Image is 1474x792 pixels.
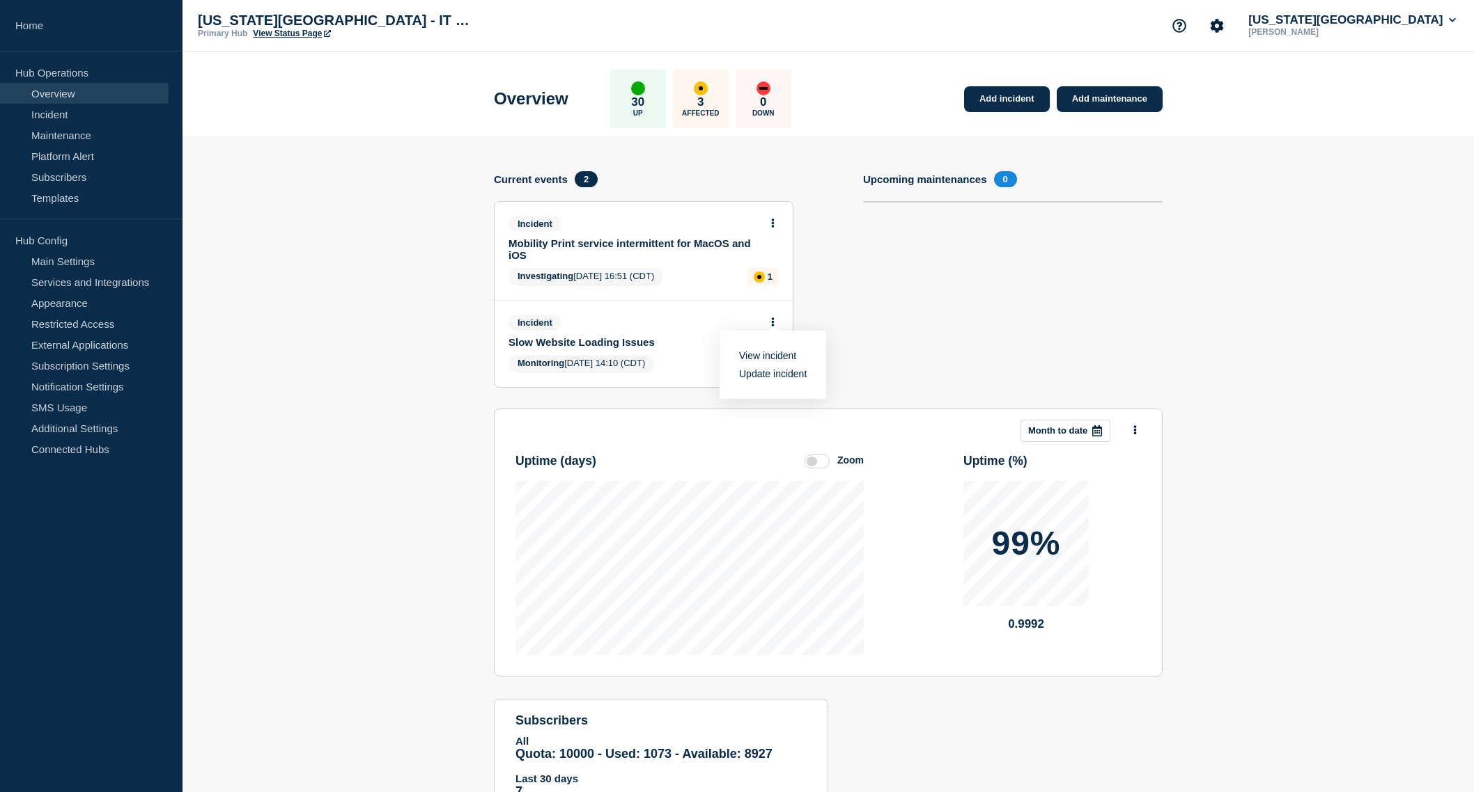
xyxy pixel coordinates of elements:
p: Primary Hub [198,29,247,38]
span: [DATE] 16:51 (CDT) [509,268,663,286]
p: [US_STATE][GEOGRAPHIC_DATA] - IT Status Page [198,13,476,29]
p: [PERSON_NAME] [1246,27,1390,37]
button: Account settings [1202,11,1232,40]
a: Add maintenance [1057,86,1163,112]
p: 30 [631,95,644,109]
p: Month to date [1028,425,1087,436]
h4: subscribers [515,713,807,728]
span: Investigating [518,271,573,281]
p: Affected [682,109,719,117]
a: Add incident [964,86,1050,112]
span: Quota: 10000 - Used: 1073 - Available: 8927 [515,747,773,761]
span: 0 [994,171,1017,187]
a: View incident [739,350,796,361]
h3: Uptime ( % ) [963,454,1027,468]
h4: Current events [494,173,568,185]
span: Incident [509,315,561,331]
div: affected [754,271,765,283]
span: Monitoring [518,358,564,368]
div: affected [694,81,708,95]
p: Down [752,109,775,117]
p: 1 [768,271,773,282]
a: Update incident [739,368,807,379]
a: View Status Page [253,29,330,38]
h1: Overview [494,89,568,109]
button: [US_STATE][GEOGRAPHIC_DATA] [1246,13,1459,27]
p: 0 [760,95,766,109]
div: down [757,81,770,95]
span: Incident [509,216,561,232]
p: 3 [697,95,704,109]
h4: Upcoming maintenances [863,173,987,185]
p: Up [633,109,643,117]
p: All [515,735,807,747]
button: Support [1165,11,1194,40]
div: up [631,81,645,95]
p: Last 30 days [515,773,807,784]
p: 0.9992 [963,617,1089,631]
span: [DATE] 14:10 (CDT) [509,355,654,373]
h3: Uptime ( days ) [515,454,596,468]
div: Zoom [837,454,864,466]
p: 99% [991,527,1060,560]
button: Month to date [1021,420,1110,442]
span: 2 [575,171,598,187]
a: Mobility Print service intermittent for MacOS and iOS [509,237,760,261]
a: Slow Website Loading Issues [509,336,760,348]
